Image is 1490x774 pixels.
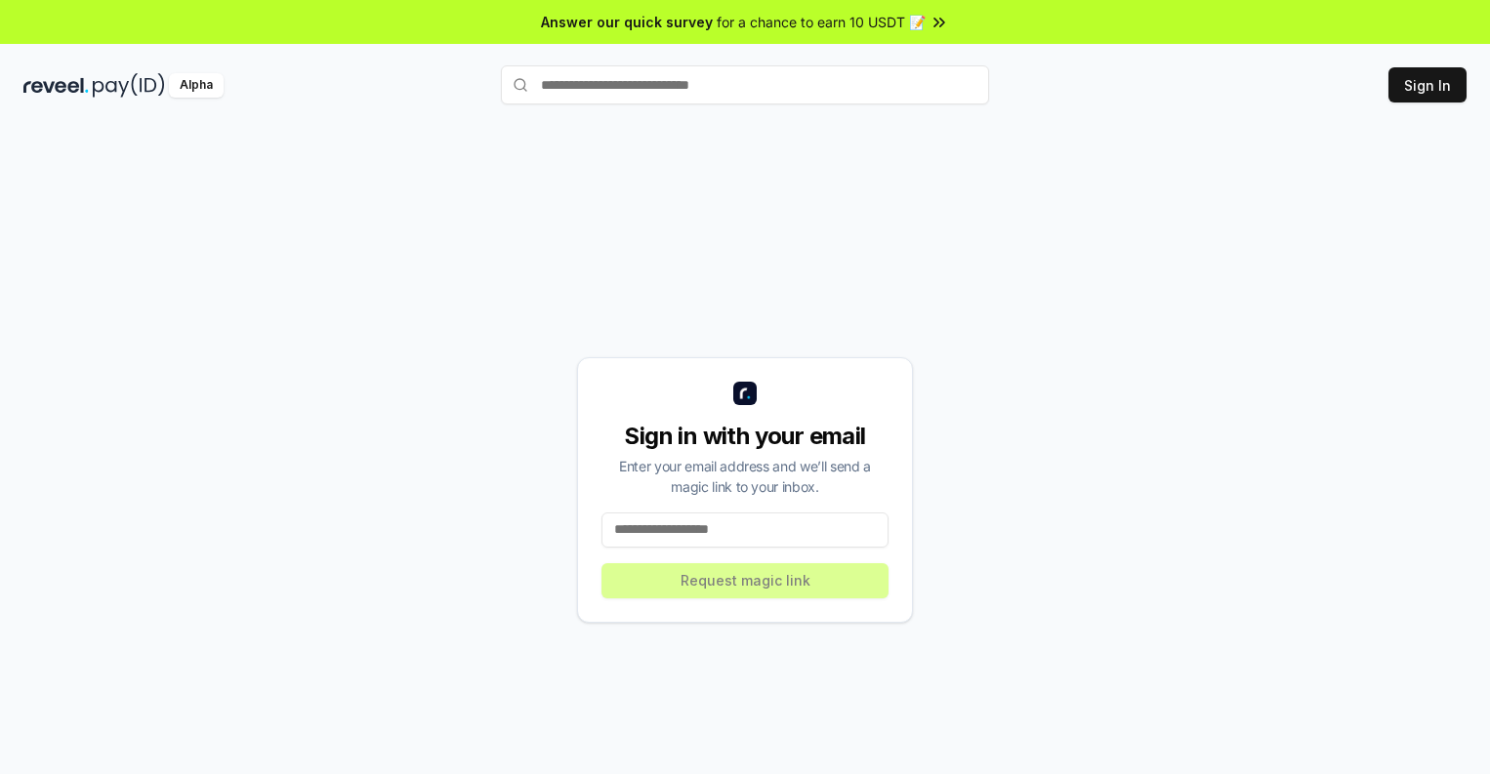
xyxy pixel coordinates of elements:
[541,12,713,32] span: Answer our quick survey
[601,421,889,452] div: Sign in with your email
[23,73,89,98] img: reveel_dark
[1388,67,1467,102] button: Sign In
[717,12,926,32] span: for a chance to earn 10 USDT 📝
[93,73,165,98] img: pay_id
[169,73,224,98] div: Alpha
[733,382,757,405] img: logo_small
[601,456,889,497] div: Enter your email address and we’ll send a magic link to your inbox.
